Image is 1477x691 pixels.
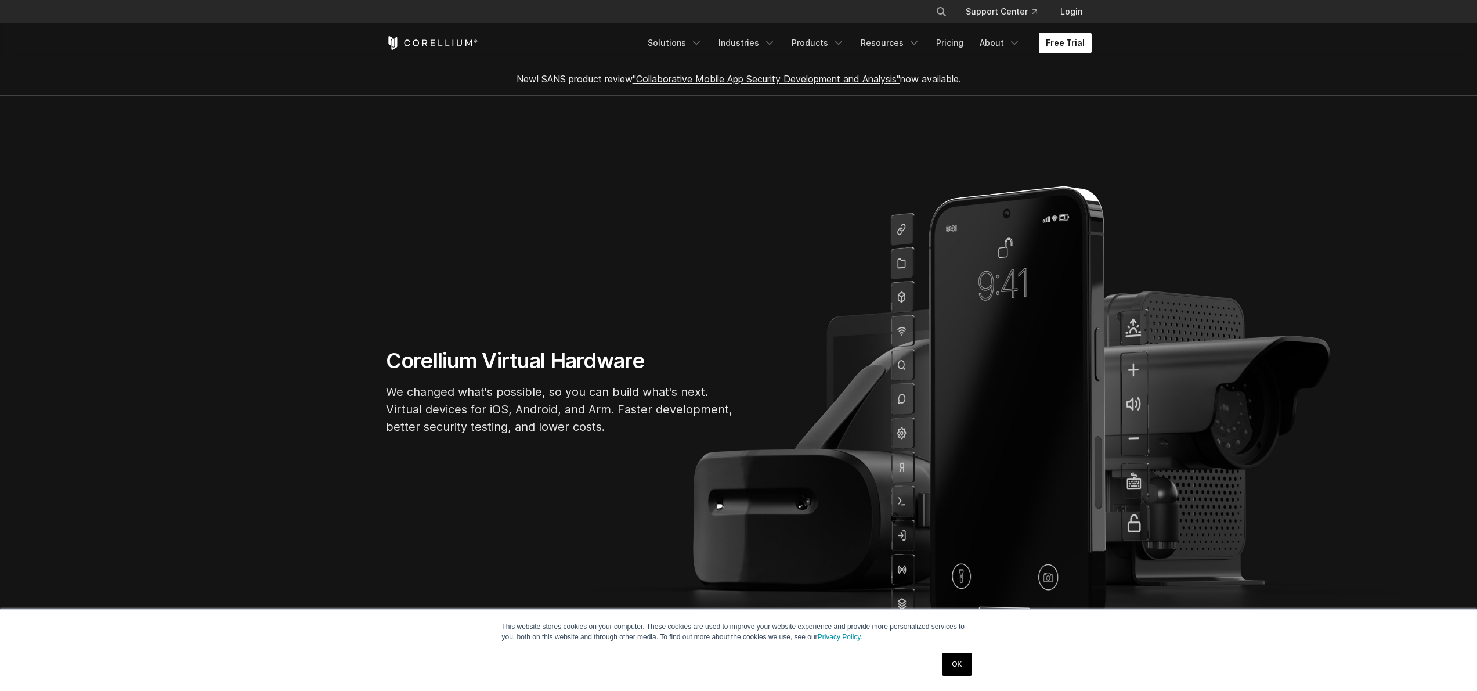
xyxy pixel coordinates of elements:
a: About [973,33,1027,53]
a: Login [1051,1,1092,22]
a: Support Center [956,1,1046,22]
button: Search [931,1,952,22]
a: Products [785,33,851,53]
a: Pricing [929,33,970,53]
div: Navigation Menu [641,33,1092,53]
a: OK [942,653,972,676]
span: New! SANS product review now available. [517,73,961,85]
p: We changed what's possible, so you can build what's next. Virtual devices for iOS, Android, and A... [386,383,734,436]
a: Solutions [641,33,709,53]
h1: Corellium Virtual Hardware [386,348,734,374]
a: Corellium Home [386,36,478,50]
a: Privacy Policy. [818,633,862,641]
p: This website stores cookies on your computer. These cookies are used to improve your website expe... [502,621,976,642]
a: Industries [712,33,782,53]
a: Free Trial [1039,33,1092,53]
div: Navigation Menu [922,1,1092,22]
a: "Collaborative Mobile App Security Development and Analysis" [633,73,900,85]
a: Resources [854,33,927,53]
